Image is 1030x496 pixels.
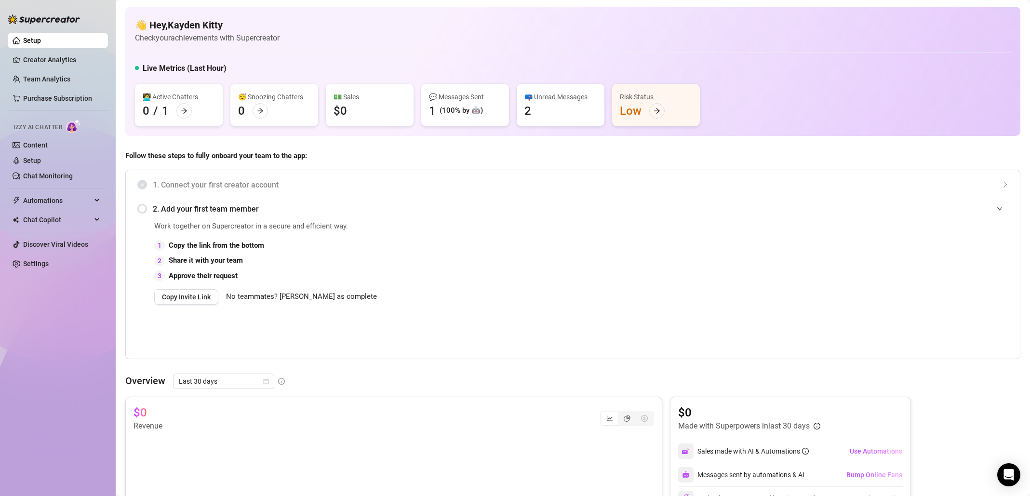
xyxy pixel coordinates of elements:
div: 3 [154,270,165,281]
a: Team Analytics [23,75,70,83]
span: Work together on Supercreator in a secure and efficient way. [154,221,791,232]
span: thunderbolt [13,197,20,204]
div: 1. Connect your first creator account [137,173,1008,197]
div: 0 [238,103,245,119]
div: 1 [154,240,165,251]
span: Bump Online Fans [846,471,902,479]
img: Chat Copilot [13,216,19,223]
a: Content [23,141,48,149]
a: Setup [23,37,41,44]
div: 💵 Sales [334,92,406,102]
h4: 👋 Hey, Kayden Kitty [135,18,280,32]
span: Izzy AI Chatter [13,123,62,132]
span: Chat Copilot [23,212,92,228]
strong: Follow these steps to fully onboard your team to the app: [125,151,307,160]
strong: Share it with your team [169,256,243,265]
div: Sales made with AI & Automations [697,446,809,456]
span: Last 30 days [179,374,268,389]
span: dollar-circle [641,415,648,422]
div: 1 [429,103,436,119]
a: Settings [23,260,49,268]
span: No teammates? [PERSON_NAME] as complete [226,291,377,303]
article: Made with Superpowers in last 30 days [678,420,810,432]
div: 💬 Messages Sent [429,92,501,102]
div: Risk Status [620,92,692,102]
div: 2 [524,103,531,119]
strong: Approve their request [169,271,238,280]
div: 👩‍💻 Active Chatters [143,92,215,102]
span: arrow-right [257,107,264,114]
div: $0 [334,103,347,119]
span: calendar [263,378,269,384]
a: Purchase Subscription [23,94,92,102]
span: Automations [23,193,92,208]
div: 2 [154,255,165,266]
article: Revenue [134,420,162,432]
img: logo-BBDzfeDw.svg [8,14,80,24]
article: $0 [678,405,820,420]
span: info-circle [802,448,809,455]
span: arrow-right [181,107,187,114]
img: svg%3e [682,447,690,456]
a: Setup [23,157,41,164]
article: Overview [125,374,165,388]
h5: Live Metrics (Last Hour) [143,63,227,74]
div: 2. Add your first team member [137,197,1008,221]
span: expanded [997,206,1003,212]
div: 😴 Snoozing Chatters [238,92,310,102]
img: AI Chatter [66,119,81,133]
div: Messages sent by automations & AI [678,467,804,483]
span: arrow-right [654,107,660,114]
div: 0 [143,103,149,119]
span: 2. Add your first team member [153,203,1008,215]
span: Copy Invite Link [162,293,211,301]
article: $0 [134,405,147,420]
button: Copy Invite Link [154,289,218,305]
span: 1. Connect your first creator account [153,179,1008,191]
img: svg%3e [682,471,690,479]
span: pie-chart [624,415,630,422]
a: Discover Viral Videos [23,241,88,248]
button: Bump Online Fans [846,467,903,483]
div: 📪 Unread Messages [524,92,597,102]
strong: Copy the link from the bottom [169,241,264,250]
a: Chat Monitoring [23,172,73,180]
span: Use Automations [850,447,902,455]
span: info-circle [278,378,285,385]
button: Use Automations [849,443,903,459]
div: (100% by 🤖) [440,105,483,117]
div: segmented control [600,411,654,426]
iframe: Adding Team Members [816,221,1008,344]
span: collapsed [1003,182,1008,188]
span: line-chart [606,415,613,422]
div: 1 [162,103,169,119]
a: Creator Analytics [23,52,100,67]
div: Open Intercom Messenger [997,463,1020,486]
span: info-circle [814,423,820,429]
article: Check your achievements with Supercreator [135,32,280,44]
